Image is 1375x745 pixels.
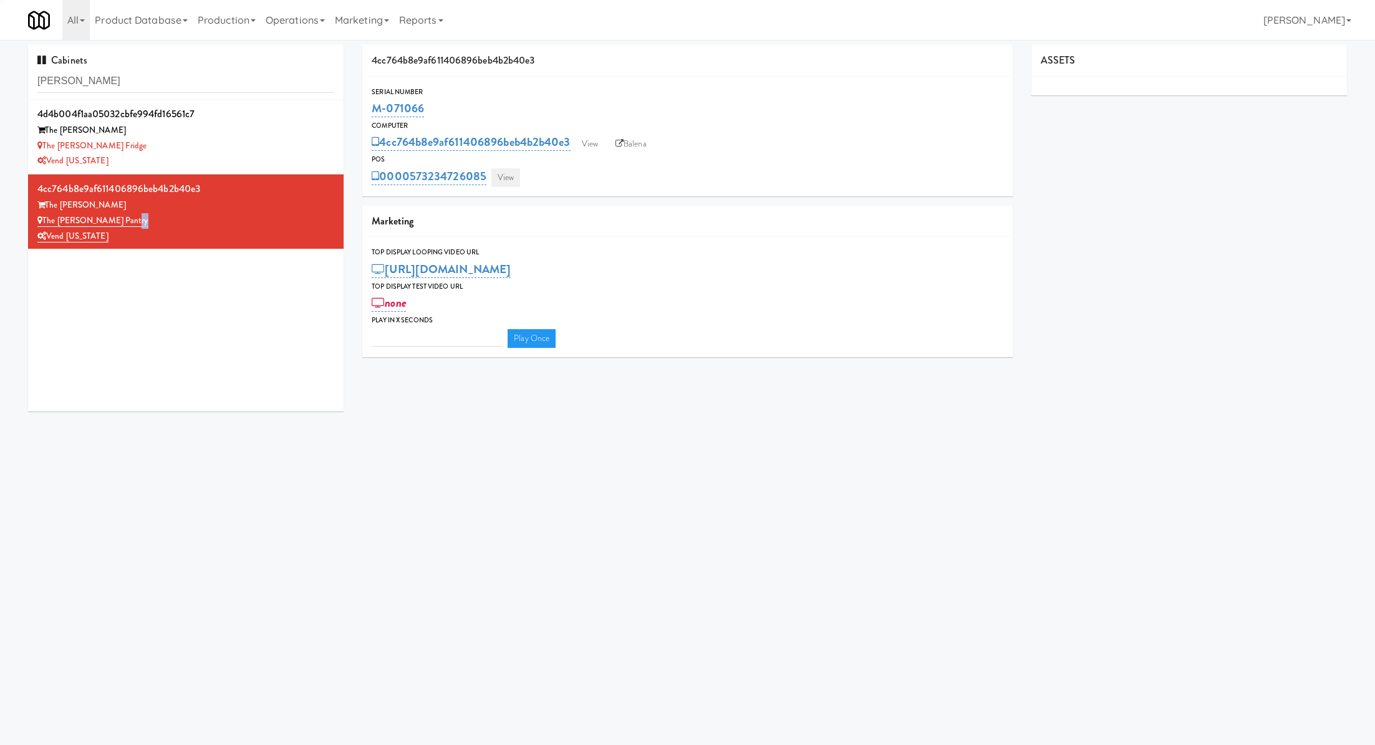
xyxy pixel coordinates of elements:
[508,329,556,348] a: Play Once
[37,105,334,123] div: 4d4b004f1aa05032cbfe994fd16561c7
[372,281,1003,293] div: Top Display Test Video Url
[362,45,1012,77] div: 4cc764b8e9af611406896beb4b2b40e3
[28,175,344,249] li: 4cc764b8e9af611406896beb4b2b40e3The [PERSON_NAME] The [PERSON_NAME] PantryVend [US_STATE]
[372,86,1003,99] div: Serial Number
[372,214,413,228] span: Marketing
[372,168,486,185] a: 0000573234726085
[1041,53,1076,67] span: ASSETS
[491,168,520,187] a: View
[37,198,334,213] div: The [PERSON_NAME]
[37,180,334,198] div: 4cc764b8e9af611406896beb4b2b40e3
[372,133,570,151] a: 4cc764b8e9af611406896beb4b2b40e3
[37,140,147,151] a: The [PERSON_NAME] Fridge
[37,70,334,93] input: Search cabinets
[37,230,109,243] a: Vend [US_STATE]
[37,123,334,138] div: The [PERSON_NAME]
[28,100,344,175] li: 4d4b004f1aa05032cbfe994fd16561c7The [PERSON_NAME] The [PERSON_NAME] FridgeVend [US_STATE]
[372,246,1003,259] div: Top Display Looping Video Url
[372,120,1003,132] div: Computer
[372,261,511,278] a: [URL][DOMAIN_NAME]
[37,53,87,67] span: Cabinets
[28,9,50,31] img: Micromart
[37,155,109,166] a: Vend [US_STATE]
[372,100,424,117] a: M-071066
[372,314,1003,327] div: Play in X seconds
[609,135,653,153] a: Balena
[372,294,406,312] a: none
[37,214,148,227] a: The [PERSON_NAME] Pantry
[372,153,1003,166] div: POS
[576,135,604,153] a: View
